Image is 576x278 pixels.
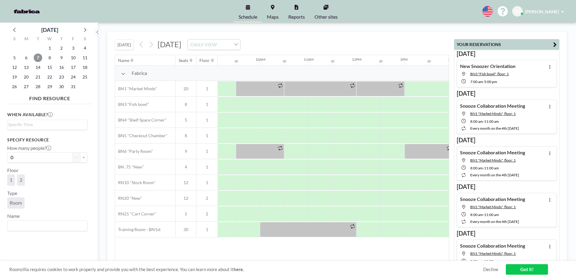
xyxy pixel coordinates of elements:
span: 8:00 AM [470,212,483,217]
span: DAILY VIEW [189,41,218,48]
div: Search for option [8,221,87,231]
span: Wednesday, October 22, 2025 [45,73,54,81]
div: 30 [427,59,431,63]
span: Friday, October 31, 2025 [69,82,77,91]
span: - [483,259,484,264]
div: M [20,36,32,43]
span: Reports [288,14,305,19]
input: Search for option [8,121,84,128]
div: 2PM [448,57,456,62]
div: Name [118,58,129,63]
span: 8:00 AM [470,259,483,264]
span: Schedule [239,14,257,19]
span: Tuesday, October 28, 2025 [34,82,42,91]
span: 5:00 PM [484,79,497,84]
button: [DATE] [115,39,134,50]
h3: [DATE] [457,230,557,237]
div: Seats [179,58,188,63]
span: [DATE] [158,40,181,49]
div: 11AM [304,57,314,62]
span: - [483,119,484,124]
div: S [9,36,20,43]
div: 30 [283,59,286,63]
span: 12 [176,196,196,201]
span: 11:00 AM [484,259,499,264]
div: S [79,36,91,43]
h3: [DATE] [457,136,557,144]
span: 8 [176,133,196,138]
span: [PERSON_NAME] [525,9,559,14]
span: 8:00 AM [470,119,483,124]
span: Wednesday, October 29, 2025 [45,82,54,91]
span: Saturday, October 11, 2025 [81,54,89,62]
span: Tuesday, October 21, 2025 [34,73,42,81]
span: 1 [196,227,218,232]
span: 11:00 AM [484,166,499,170]
span: RN21 "Cart Corner" [115,211,156,217]
div: [DATE] [41,26,58,34]
span: 20 [176,86,196,91]
label: How many people? [7,145,51,151]
span: 1 [196,133,218,138]
span: 1 [196,102,218,107]
span: Saturday, October 4, 2025 [81,44,89,52]
span: 1 [196,164,218,170]
span: 30 [176,227,196,232]
div: 12PM [352,57,362,62]
div: F [67,36,79,43]
h3: [DATE] [457,183,557,190]
span: Tuesday, October 7, 2025 [34,54,42,62]
span: 2 [196,211,218,217]
span: 1 [196,117,218,123]
span: Saturday, October 25, 2025 [81,73,89,81]
span: 11:00 AM [484,119,499,124]
span: BN3 "Fish bowl" [115,102,149,107]
span: Thursday, October 16, 2025 [57,63,66,72]
span: 5 [176,117,196,123]
h3: [DATE] [457,90,557,97]
span: BN3 "Fish bowl", floor: 1 [470,72,509,76]
span: 2 [20,177,22,183]
span: Wednesday, October 8, 2025 [45,54,54,62]
span: every month on the 4th [DATE] [470,126,519,131]
span: - [483,166,484,170]
input: Search for option [8,222,84,230]
span: BN1 "Market Minds", floor: 1 [470,251,516,256]
span: Monday, October 6, 2025 [22,54,30,62]
span: RN20 "New" [115,196,142,201]
span: BN1 "Market Minds" [115,86,157,91]
h4: Snooze Collaboration Meeting [460,150,525,156]
span: BN4 "Shelf Space Corner" [115,117,167,123]
div: T [55,36,67,43]
span: 1 [196,86,218,91]
div: 30 [331,59,334,63]
span: 1 [10,177,12,183]
span: 8:00 AM [470,166,483,170]
a: Decline [483,267,498,272]
span: Monday, October 20, 2025 [22,73,30,81]
span: Sunday, October 5, 2025 [10,54,19,62]
span: Wednesday, October 1, 2025 [45,44,54,52]
input: Search for option [219,41,230,48]
img: organization-logo [10,5,44,17]
div: Search for option [8,120,87,129]
span: Wednesday, October 15, 2025 [45,63,54,72]
div: Floor [199,58,210,63]
span: Sunday, October 19, 2025 [10,73,19,81]
span: Friday, October 3, 2025 [69,44,77,52]
span: Thursday, October 9, 2025 [57,54,66,62]
div: T [32,36,44,43]
div: W [44,36,56,43]
label: Name [7,213,20,219]
div: 30 [379,59,383,63]
span: Thursday, October 30, 2025 [57,82,66,91]
span: BN6 "Party Room" [115,149,153,154]
span: BN1 "Market Minds", floor: 1 [470,205,516,209]
button: + [80,152,87,162]
span: BN1 "Market Minds", floor: 1 [470,158,516,162]
span: 1 [196,180,218,185]
span: Friday, October 24, 2025 [69,73,77,81]
a: here. [233,267,244,272]
a: Got it! [506,264,548,275]
span: 8 [176,102,196,107]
